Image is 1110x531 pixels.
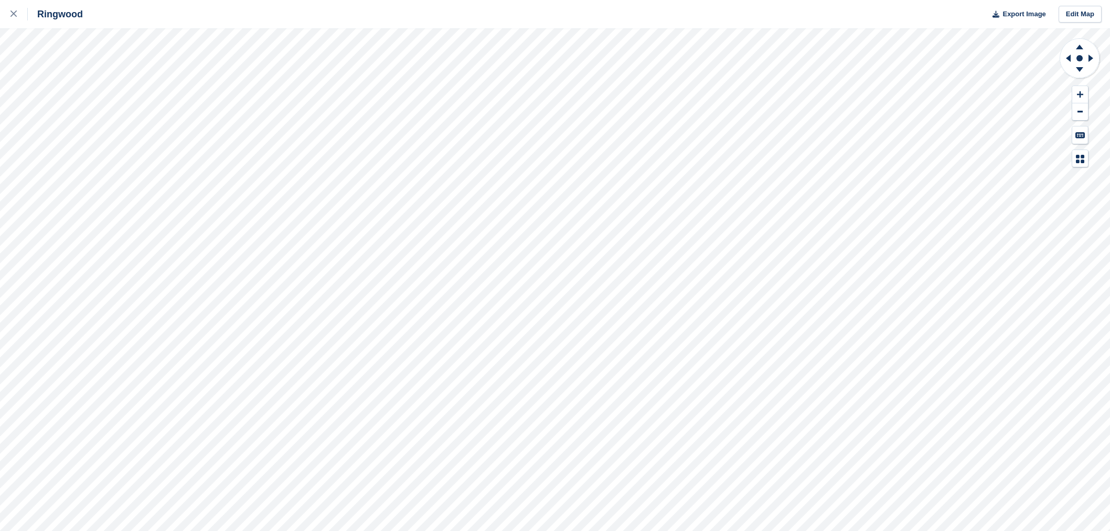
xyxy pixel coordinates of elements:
div: Ringwood [28,8,83,20]
button: Zoom In [1072,86,1088,103]
button: Keyboard Shortcuts [1072,126,1088,144]
button: Export Image [986,6,1046,23]
span: Export Image [1002,9,1045,19]
button: Map Legend [1072,150,1088,167]
button: Zoom Out [1072,103,1088,121]
a: Edit Map [1059,6,1102,23]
